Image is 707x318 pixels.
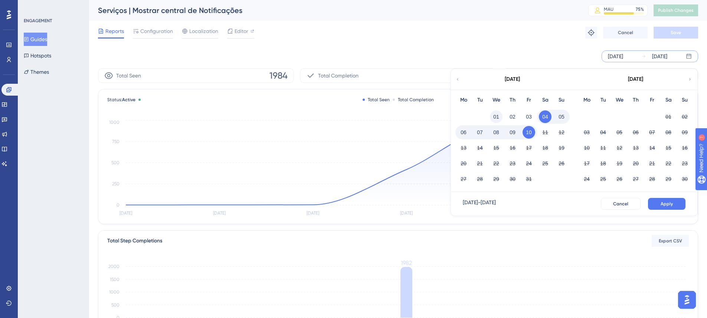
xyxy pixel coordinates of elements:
button: 22 [662,157,675,170]
span: Cancel [613,201,628,207]
button: 19 [555,142,568,154]
div: [DATE] [608,52,623,61]
button: 15 [662,142,675,154]
button: 14 [646,142,658,154]
button: 02 [678,110,691,123]
button: 15 [490,142,503,154]
button: 29 [662,173,675,185]
div: Total Completion [393,97,434,103]
span: Total Completion [318,71,359,80]
span: Editor [235,27,248,36]
button: 25 [597,173,609,185]
span: Localization [189,27,218,36]
button: 05 [555,110,568,123]
div: ENGAGEMENT [24,18,52,24]
button: 04 [597,126,609,139]
button: 24 [523,157,535,170]
button: 08 [662,126,675,139]
button: 05 [613,126,626,139]
button: 26 [555,157,568,170]
div: Th [504,96,521,105]
button: 03 [523,110,535,123]
button: 21 [474,157,486,170]
button: 28 [474,173,486,185]
button: 16 [506,142,519,154]
button: 08 [490,126,503,139]
tspan: 1000 [109,120,120,125]
button: 26 [613,173,626,185]
button: 11 [539,126,551,139]
iframe: UserGuiding AI Assistant Launcher [676,289,698,311]
button: 21 [646,157,658,170]
button: 11 [597,142,609,154]
button: 06 [457,126,470,139]
div: MAU [604,6,613,12]
span: Cancel [618,30,633,36]
div: Total Seen [363,97,390,103]
div: We [488,96,504,105]
div: Th [628,96,644,105]
button: Cancel [601,198,641,210]
div: Serviços | Mostrar central de Notificações [98,5,570,16]
tspan: [DATE] [307,211,319,216]
div: 1 [52,4,54,10]
button: 09 [506,126,519,139]
button: 22 [490,157,503,170]
button: 20 [629,157,642,170]
span: Apply [661,201,673,207]
button: Publish Changes [654,4,698,16]
span: Need Help? [17,2,46,11]
tspan: 1500 [110,277,120,282]
tspan: [DATE] [120,211,132,216]
button: Hotspots [24,49,51,62]
tspan: 500 [111,302,120,308]
span: 1984 [269,70,288,82]
button: 12 [613,142,626,154]
tspan: 0 [117,202,120,208]
button: 01 [490,110,503,123]
tspan: 2000 [108,264,120,269]
button: 17 [523,142,535,154]
button: 16 [678,142,691,154]
button: 18 [597,157,609,170]
div: [DATE] [505,75,520,84]
button: 27 [457,173,470,185]
span: Export CSV [659,238,682,244]
button: 19 [613,157,626,170]
button: 23 [506,157,519,170]
div: Tu [472,96,488,105]
div: 75 % [636,6,644,12]
tspan: 1982 [401,259,412,266]
button: 09 [678,126,691,139]
span: Active [122,97,135,102]
button: 01 [662,110,675,123]
tspan: [DATE] [213,211,226,216]
div: Sa [660,96,677,105]
button: Save [654,27,698,39]
button: 31 [523,173,535,185]
button: 20 [457,157,470,170]
button: 13 [457,142,470,154]
button: 02 [506,110,519,123]
span: Reports [105,27,124,36]
button: 23 [678,157,691,170]
div: Su [677,96,693,105]
button: Themes [24,65,49,79]
button: 17 [580,157,593,170]
button: 12 [555,126,568,139]
tspan: 1000 [109,289,120,295]
span: Configuration [140,27,173,36]
tspan: [DATE] [400,211,413,216]
tspan: 250 [112,181,120,186]
button: Export CSV [652,235,689,247]
button: 18 [539,142,551,154]
button: 10 [523,126,535,139]
button: 25 [539,157,551,170]
div: Mo [455,96,472,105]
div: Sa [537,96,553,105]
button: 24 [580,173,593,185]
span: Total Seen [116,71,141,80]
div: We [611,96,628,105]
div: Tu [595,96,611,105]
